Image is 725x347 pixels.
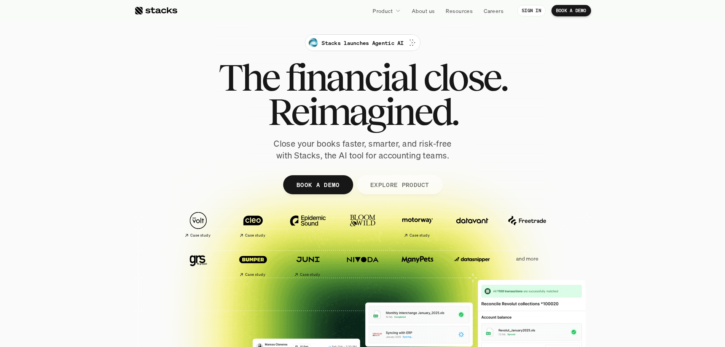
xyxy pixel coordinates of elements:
[90,176,123,182] a: Privacy Policy
[407,4,439,18] a: About us
[479,4,508,18] a: Careers
[285,60,417,94] span: financial
[373,7,393,15] p: Product
[245,233,265,238] h2: Case study
[218,60,279,94] span: The
[283,175,353,194] a: BOOK A DEMO
[423,60,507,94] span: close.
[412,7,435,15] p: About us
[370,179,429,190] p: EXPLORE PRODUCT
[357,175,442,194] a: EXPLORE PRODUCT
[522,8,541,13] p: SIGN IN
[394,208,441,241] a: Case study
[410,233,430,238] h2: Case study
[190,233,210,238] h2: Case study
[322,39,403,47] p: Stacks launches Agentic AI
[305,34,420,51] a: Stacks launches Agentic AI
[284,247,331,280] a: Case study
[268,138,458,162] p: Close your books faster, smarter, and risk-free with Stacks, the AI tool for accounting teams.
[446,7,473,15] p: Resources
[504,256,551,262] p: and more
[517,5,546,16] a: SIGN IN
[300,272,320,277] h2: Case study
[556,8,586,13] p: BOOK A DEMO
[484,7,504,15] p: Careers
[245,272,265,277] h2: Case study
[268,94,457,129] span: Reimagined.
[551,5,591,16] a: BOOK A DEMO
[229,208,277,241] a: Case study
[229,247,277,280] a: Case study
[175,208,222,241] a: Case study
[296,179,339,190] p: BOOK A DEMO
[441,4,477,18] a: Resources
